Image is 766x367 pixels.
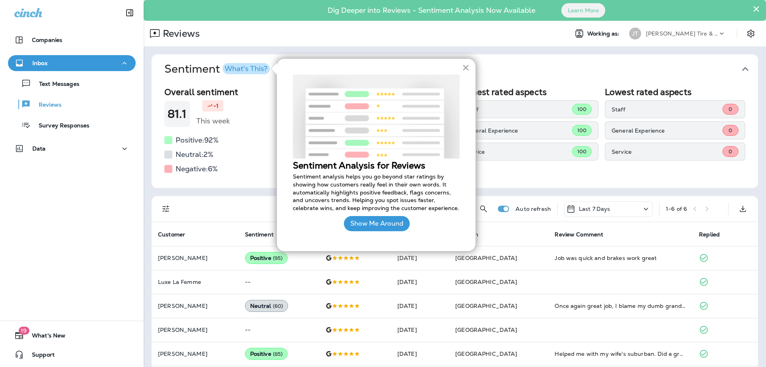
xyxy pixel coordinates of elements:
[699,231,720,238] span: Replied
[176,134,219,147] h5: Positive: 92 %
[455,350,517,357] span: [GEOGRAPHIC_DATA]
[455,254,517,262] span: [GEOGRAPHIC_DATA]
[605,87,745,97] h2: Lowest rated aspects
[577,106,586,113] span: 100
[32,37,62,43] p: Companies
[579,206,610,212] p: Last 7 Days
[24,351,55,361] span: Support
[245,231,274,238] span: Sentiment
[391,270,449,294] td: [DATE]
[735,201,751,217] button: Export as CSV
[245,300,288,312] div: Neutral
[465,149,572,155] p: Service
[245,348,288,360] div: Positive
[515,206,551,212] p: Auto refresh
[176,148,213,161] h5: Neutral: 2 %
[18,327,29,335] span: 19
[158,231,185,238] span: Customer
[158,255,232,261] p: [PERSON_NAME]
[160,28,200,40] p: Reviews
[31,81,79,88] p: Text Messages
[391,246,449,270] td: [DATE]
[455,278,517,286] span: [GEOGRAPHIC_DATA]
[31,122,89,130] p: Survey Responses
[196,115,230,127] h5: This week
[629,28,641,40] div: JT
[273,303,283,309] span: ( 60 )
[213,102,219,110] p: -1
[577,127,586,134] span: 100
[273,255,283,262] span: ( 95 )
[32,145,46,152] p: Data
[168,107,187,121] h1: 81.1
[158,351,232,357] p: [PERSON_NAME]
[577,148,586,155] span: 100
[158,327,232,333] p: [PERSON_NAME]
[455,302,517,309] span: [GEOGRAPHIC_DATA]
[666,206,687,212] div: 1 - 6 of 6
[612,149,723,155] p: Service
[744,26,758,41] button: Settings
[32,60,47,66] p: Inbox
[612,106,723,113] p: Staff
[391,294,449,318] td: [DATE]
[555,231,603,238] span: Review Comment
[164,87,305,97] h2: Overall sentiment
[31,101,61,109] p: Reviews
[118,5,141,21] button: Collapse Sidebar
[555,350,686,358] div: Helped me with my wife's suburban. Did a great job.
[158,303,232,309] p: [PERSON_NAME]
[24,332,65,342] span: What's New
[458,87,598,97] h2: Highest rated aspects
[455,326,517,333] span: [GEOGRAPHIC_DATA]
[176,163,218,175] h5: Negative: 6 %
[465,106,572,113] p: Staff
[273,351,283,357] span: ( 85 )
[561,3,605,18] button: Learn More
[304,9,559,12] p: Dig Deeper into Reviews - Sentiment Analysis Now Available
[646,30,718,37] p: [PERSON_NAME] Tire & Auto
[344,216,410,231] button: Show Me Around
[245,252,288,264] div: Positive
[462,61,470,74] button: Close
[555,302,686,310] div: Once again great job, I blame my dumb grandson this time dumb kids, I wasn't THAT stupid when I w...
[612,127,723,134] p: General Experience
[728,106,732,113] span: 0
[293,173,460,212] p: Sentiment analysis helps you go beyond star ratings by showing how customers really feel in their...
[752,2,760,15] button: Close
[239,318,319,342] td: --
[158,201,174,217] button: Filters
[391,318,449,342] td: [DATE]
[555,254,686,262] div: Job was quick and brakes work great
[728,148,732,155] span: 0
[293,161,460,171] h3: Sentiment Analysis for Reviews
[391,342,449,366] td: [DATE]
[465,127,572,134] p: General Experience
[476,201,492,217] button: Search Reviews
[239,270,319,294] td: --
[728,127,732,134] span: 0
[587,30,621,37] span: Working as:
[158,279,232,285] p: Luxe La Femme
[164,62,270,76] h1: Sentiment
[225,65,267,72] div: What's This?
